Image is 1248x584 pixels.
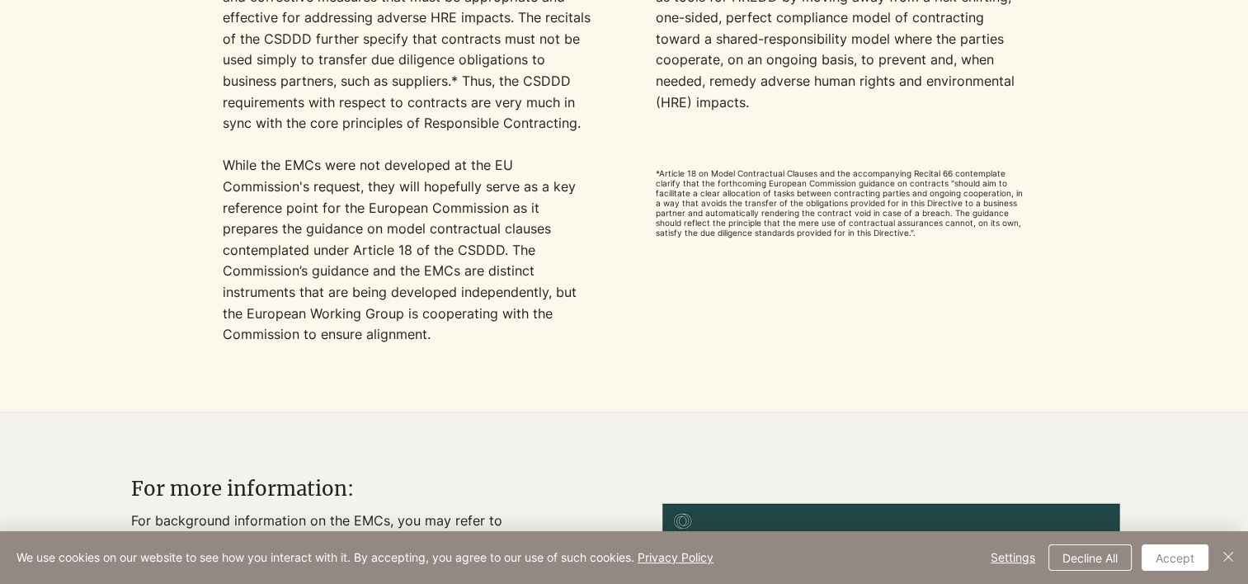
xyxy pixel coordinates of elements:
[1142,544,1208,571] button: Accept
[1218,544,1238,571] button: Close
[16,550,713,565] span: We use cookies on our website to see how you interact with it. By accepting, you agree to our use...
[1218,547,1238,567] img: Close
[131,511,568,553] p: ​For background information on the EMCs, you may refer to this and .
[991,545,1035,570] span: Settings
[656,168,1023,238] span: *Article 18 on Model Contractual Clauses and the accompanying Recital 66 contemplate clarify that...
[223,155,593,388] p: While the EMCs were not developed at the EU Commission's request,​ they will hopefully serve as a...
[131,476,354,502] span: For more information:
[1048,544,1132,571] button: Decline All
[638,550,713,564] a: Privacy Policy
